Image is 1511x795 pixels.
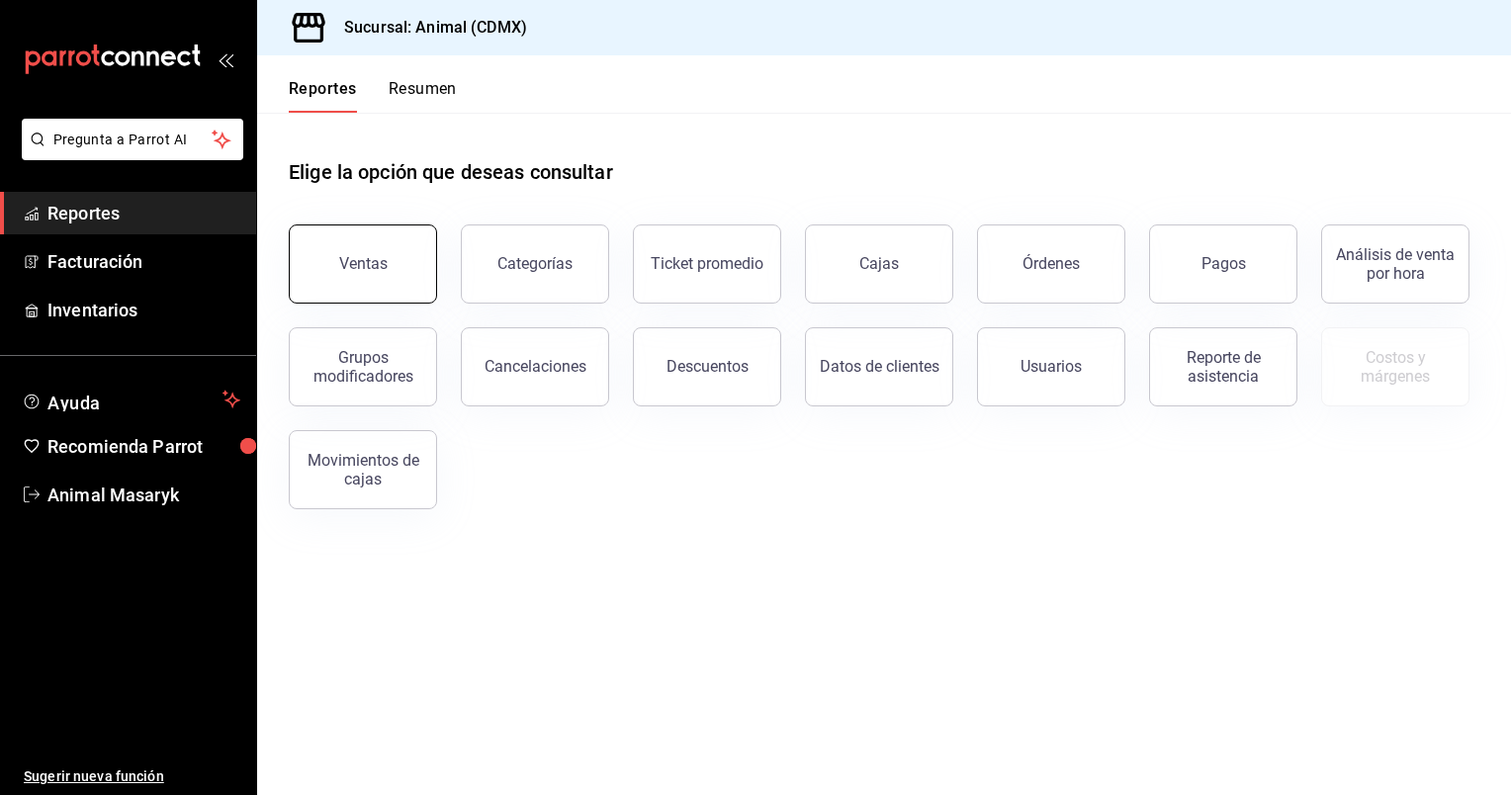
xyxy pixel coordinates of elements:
span: Facturación [47,248,240,275]
button: Análisis de venta por hora [1321,224,1469,304]
span: Pregunta a Parrot AI [53,130,213,150]
div: Costos y márgenes [1334,348,1457,386]
div: navigation tabs [289,79,457,113]
div: Descuentos [667,357,749,376]
span: Animal Masaryk [47,482,240,508]
div: Cajas [859,252,900,276]
button: Pagos [1149,224,1297,304]
button: Movimientos de cajas [289,430,437,509]
button: Grupos modificadores [289,327,437,406]
h1: Elige la opción que deseas consultar [289,157,613,187]
span: Recomienda Parrot [47,433,240,460]
button: Ticket promedio [633,224,781,304]
button: Reporte de asistencia [1149,327,1297,406]
button: Cancelaciones [461,327,609,406]
button: Descuentos [633,327,781,406]
button: Resumen [389,79,457,113]
button: Pregunta a Parrot AI [22,119,243,160]
span: Reportes [47,200,240,226]
div: Reporte de asistencia [1162,348,1285,386]
div: Ventas [339,254,388,273]
h3: Sucursal: Animal (CDMX) [328,16,527,40]
span: Inventarios [47,297,240,323]
button: open_drawer_menu [218,51,233,67]
button: Contrata inventarios para ver este reporte [1321,327,1469,406]
span: Sugerir nueva función [24,766,240,787]
div: Movimientos de cajas [302,451,424,488]
button: Categorías [461,224,609,304]
a: Pregunta a Parrot AI [14,143,243,164]
div: Ticket promedio [651,254,763,273]
button: Reportes [289,79,357,113]
div: Cancelaciones [485,357,586,376]
div: Análisis de venta por hora [1334,245,1457,283]
div: Datos de clientes [820,357,939,376]
div: Grupos modificadores [302,348,424,386]
div: Categorías [497,254,573,273]
button: Ventas [289,224,437,304]
div: Órdenes [1022,254,1080,273]
button: Órdenes [977,224,1125,304]
span: Ayuda [47,388,215,411]
div: Pagos [1201,254,1246,273]
a: Cajas [805,224,953,304]
button: Usuarios [977,327,1125,406]
div: Usuarios [1021,357,1082,376]
button: Datos de clientes [805,327,953,406]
